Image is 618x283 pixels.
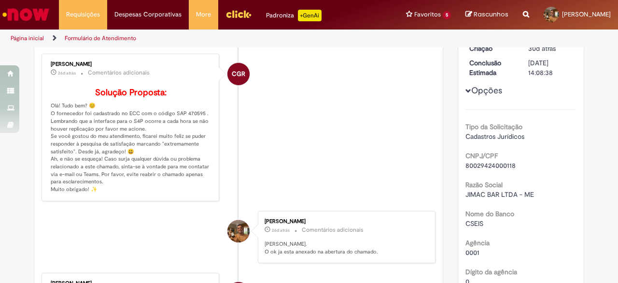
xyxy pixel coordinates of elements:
span: JIMAC BAR LTDA - ME [465,190,534,199]
div: [DATE] 14:08:38 [528,58,573,77]
span: 5 [443,11,451,19]
span: Despesas Corporativas [114,10,182,19]
b: Solução Proposta: [95,87,167,98]
a: Formulário de Atendimento [65,34,136,42]
div: 31/07/2025 10:46:37 [528,44,573,53]
b: Tipo da Solicitação [465,122,522,131]
small: Comentários adicionais [88,69,150,77]
ul: Trilhas de página [7,30,405,47]
a: Página inicial [11,34,44,42]
small: Comentários adicionais [302,226,364,234]
span: 80029424000118 [465,161,516,170]
div: Camila Garcia Rafael [227,63,250,85]
span: [PERSON_NAME] [562,10,611,18]
time: 04/08/2025 09:43:21 [272,227,290,233]
b: Dígito da agência [465,268,517,276]
span: CGR [232,62,245,86]
p: +GenAi [298,10,322,21]
div: Rafael Arrobas Martins Homse [227,220,250,242]
span: Rascunhos [474,10,508,19]
div: Padroniza [266,10,322,21]
span: 30d atrás [528,44,556,53]
time: 31/07/2025 10:46:37 [528,44,556,53]
b: CNPJ/CPF [465,151,498,160]
p: [PERSON_NAME]. O ok ja esta anexado na abertura do chamado. [265,240,425,255]
span: More [196,10,211,19]
b: Razão Social [465,180,503,189]
span: Favoritos [414,10,441,19]
span: 26d atrás [272,227,290,233]
img: click_logo_yellow_360x200.png [225,7,252,21]
span: CSEIS [465,219,483,228]
div: [PERSON_NAME] [51,61,211,67]
span: 26d atrás [58,70,76,76]
dt: Criação [462,44,521,53]
span: 0001 [465,248,479,257]
b: Agência [465,238,490,247]
b: Nome do Banco [465,209,514,218]
div: [PERSON_NAME] [265,219,425,224]
time: 04/08/2025 15:00:08 [58,70,76,76]
span: Cadastros Jurídicos [465,132,524,141]
dt: Conclusão Estimada [462,58,521,77]
p: Olá! Tudo bem? 😊 O fornecedor foi cadastrado no ECC com o código SAP 470595 . Lembrando que a int... [51,88,211,194]
span: Requisições [66,10,100,19]
a: Rascunhos [465,10,508,19]
img: ServiceNow [1,5,51,24]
